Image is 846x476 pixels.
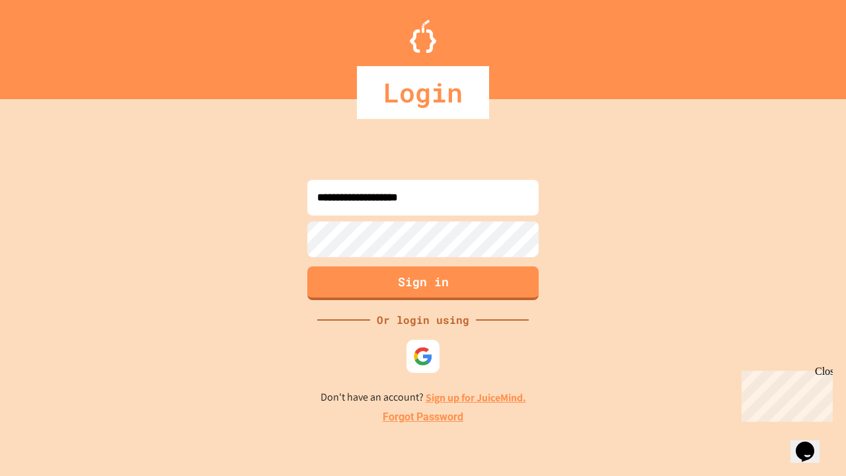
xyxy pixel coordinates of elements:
p: Don't have an account? [321,389,526,406]
iframe: chat widget [736,366,833,422]
div: Or login using [370,312,476,328]
iframe: chat widget [790,423,833,463]
a: Sign up for JuiceMind. [426,391,526,405]
div: Chat with us now!Close [5,5,91,84]
img: Logo.svg [410,20,436,53]
a: Forgot Password [383,409,463,425]
img: google-icon.svg [413,346,433,366]
button: Sign in [307,266,539,300]
div: Login [357,66,489,119]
